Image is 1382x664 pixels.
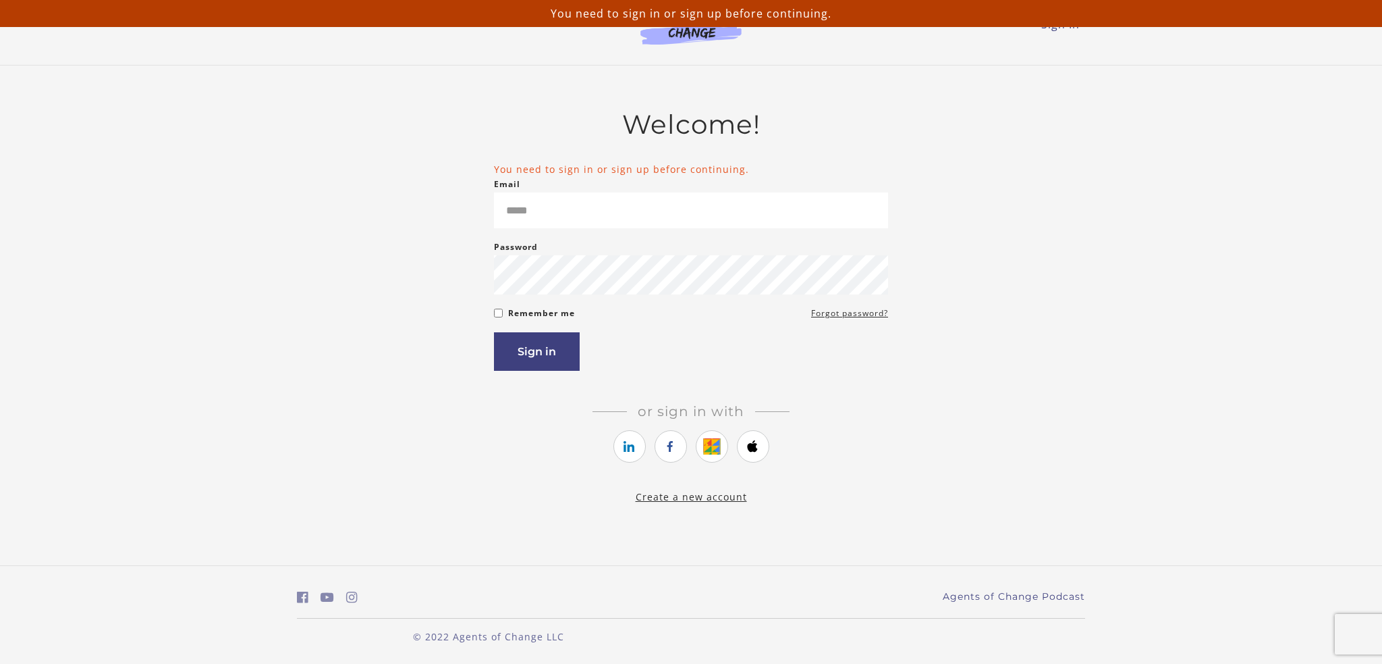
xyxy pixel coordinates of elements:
[297,630,680,644] p: © 2022 Agents of Change LLC
[494,162,888,176] li: You need to sign in or sign up before continuing.
[613,430,646,463] a: https://courses.thinkific.com/users/auth/linkedin?ss%5Breferral%5D=&ss%5Buser_return_to%5D=%2Fenr...
[508,305,575,322] label: Remember me
[321,588,334,607] a: https://www.youtube.com/c/AgentsofChangeTestPrepbyMeaganMitchell (Open in a new window)
[636,490,747,503] a: Create a new account
[627,403,755,419] span: Or sign in with
[346,588,358,607] a: https://www.instagram.com/agentsofchangeprep/ (Open in a new window)
[494,109,888,141] h2: Welcome!
[943,590,1085,604] a: Agents of Change Podcast
[737,430,769,463] a: https://courses.thinkific.com/users/auth/apple?ss%5Breferral%5D=&ss%5Buser_return_to%5D=%2Fenroll...
[297,591,308,604] i: https://www.facebook.com/groups/aswbtestprep (Open in a new window)
[494,239,538,255] label: Password
[696,430,728,463] a: https://courses.thinkific.com/users/auth/google?ss%5Breferral%5D=&ss%5Buser_return_to%5D=%2Fenrol...
[346,591,358,604] i: https://www.instagram.com/agentsofchangeprep/ (Open in a new window)
[811,305,888,322] a: Forgot password?
[297,588,308,607] a: https://www.facebook.com/groups/aswbtestprep (Open in a new window)
[494,332,580,371] button: Sign in
[321,591,334,604] i: https://www.youtube.com/c/AgentsofChangeTestPrepbyMeaganMitchell (Open in a new window)
[5,5,1377,22] p: You need to sign in or sign up before continuing.
[655,430,687,463] a: https://courses.thinkific.com/users/auth/facebook?ss%5Breferral%5D=&ss%5Buser_return_to%5D=%2Fenr...
[626,14,756,45] img: Agents of Change Logo
[494,176,520,193] label: Email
